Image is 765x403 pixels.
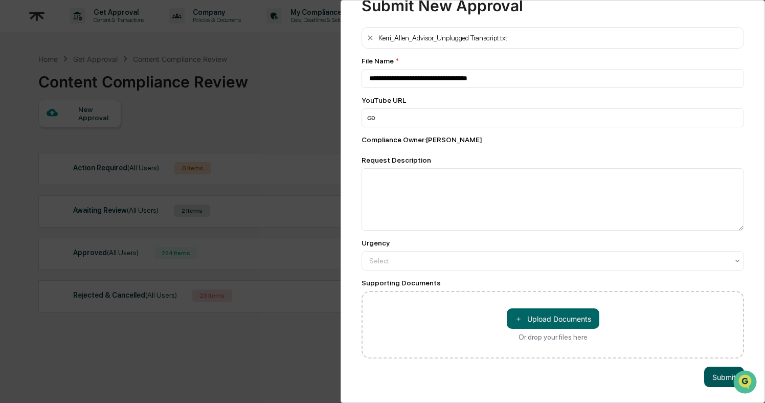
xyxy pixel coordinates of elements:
a: Powered byPylon [72,173,124,181]
img: 1746055101610-c473b297-6a78-478c-a979-82029cc54cd1 [10,78,29,97]
a: 🖐️Preclearance [6,125,70,143]
span: ＋ [515,314,522,324]
div: Urgency [362,239,390,247]
div: 🗄️ [74,130,82,138]
div: Start new chat [35,78,168,88]
span: Data Lookup [20,148,64,159]
div: Kerri_Allen_Advisor_Unplugged Transcript.txt [378,34,507,42]
p: How can we help? [10,21,186,38]
div: We're available if you need us! [35,88,129,97]
span: Attestations [84,129,127,139]
iframe: Open customer support [732,369,760,397]
span: Preclearance [20,129,66,139]
div: Or drop your files here [519,333,588,341]
span: Pylon [102,173,124,181]
input: Clear [27,47,169,57]
div: Supporting Documents [362,279,744,287]
button: Or drop your files here [507,308,599,329]
div: 🖐️ [10,130,18,138]
a: 🗄️Attestations [70,125,131,143]
div: File Name [362,57,744,65]
button: Submit [704,367,744,387]
div: YouTube URL [362,96,744,104]
div: 🔎 [10,149,18,158]
a: 🔎Data Lookup [6,144,69,163]
button: Start new chat [174,81,186,94]
div: Request Description [362,156,744,164]
div: Compliance Owner : [PERSON_NAME] [362,136,744,144]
